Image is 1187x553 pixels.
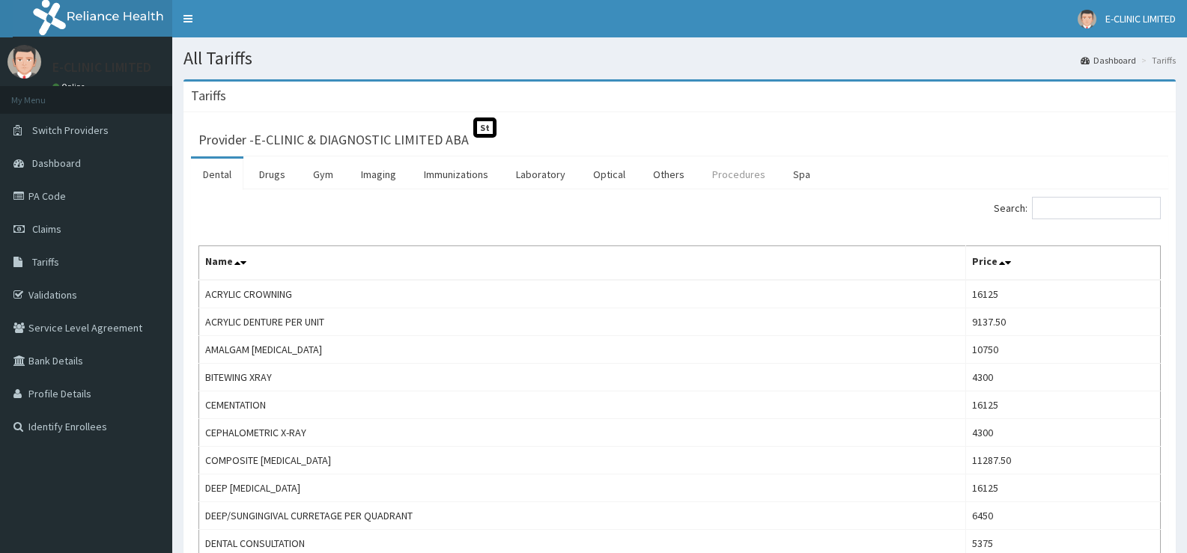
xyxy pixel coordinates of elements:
[965,336,1160,364] td: 10750
[199,246,966,281] th: Name
[199,447,966,474] td: COMPOSITE [MEDICAL_DATA]
[581,159,637,190] a: Optical
[781,159,822,190] a: Spa
[994,197,1161,219] label: Search:
[1105,12,1176,25] span: E-CLINIC LIMITED
[965,502,1160,530] td: 6450
[1032,197,1161,219] input: Search:
[247,159,297,190] a: Drugs
[52,82,88,92] a: Online
[700,159,777,190] a: Procedures
[965,419,1160,447] td: 4300
[1078,10,1096,28] img: User Image
[301,159,345,190] a: Gym
[183,49,1176,68] h1: All Tariffs
[32,156,81,170] span: Dashboard
[32,255,59,269] span: Tariffs
[199,308,966,336] td: ACRYLIC DENTURE PER UNIT
[349,159,408,190] a: Imaging
[965,308,1160,336] td: 9137.50
[965,391,1160,419] td: 16125
[191,89,226,103] h3: Tariffs
[965,447,1160,474] td: 11287.50
[199,364,966,391] td: BITEWING XRAY
[198,133,469,147] h3: Provider - E-CLINIC & DIAGNOSTIC LIMITED ABA
[199,502,966,530] td: DEEP/SUNGINGIVAL CURRETAGE PER QUADRANT
[965,246,1160,281] th: Price
[52,61,151,74] p: E-CLINIC LIMITED
[199,419,966,447] td: CEPHALOMETRIC X-RAY
[199,280,966,308] td: ACRYLIC CROWNING
[32,123,109,137] span: Switch Providers
[504,159,577,190] a: Laboratory
[191,159,243,190] a: Dental
[412,159,500,190] a: Immunizations
[965,364,1160,391] td: 4300
[965,280,1160,308] td: 16125
[199,336,966,364] td: AMALGAM [MEDICAL_DATA]
[1138,54,1176,67] li: Tariffs
[7,45,41,79] img: User Image
[199,391,966,419] td: CEMENTATION
[641,159,696,190] a: Others
[1081,54,1136,67] a: Dashboard
[965,474,1160,502] td: 16125
[32,222,61,236] span: Claims
[199,474,966,502] td: DEEP [MEDICAL_DATA]
[473,117,497,138] span: St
